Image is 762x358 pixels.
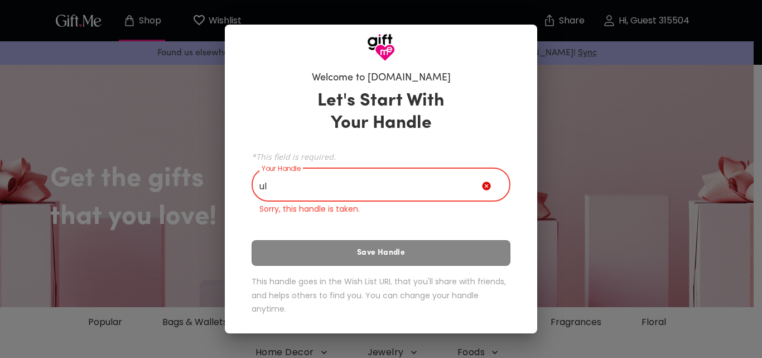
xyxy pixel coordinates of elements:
h6: This handle goes in the Wish List URL that you'll share with friends, and helps others to find yo... [252,275,510,316]
span: *This field is required. [252,151,510,162]
h6: Welcome to [DOMAIN_NAME] [312,71,451,85]
img: GiftMe Logo [367,34,395,61]
input: Your Handle [252,170,482,202]
h3: Let's Start With Your Handle [303,90,459,135]
p: Sorry, this handle is taken. [259,203,503,215]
